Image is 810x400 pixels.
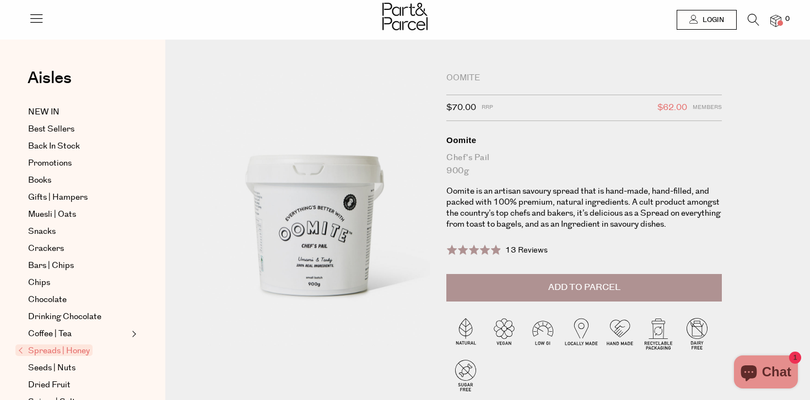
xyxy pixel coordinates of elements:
[18,344,128,358] a: Spreads | Honey
[482,101,493,115] span: RRP
[28,276,50,289] span: Chips
[15,344,93,356] span: Spreads | Honey
[700,15,724,25] span: Login
[639,314,678,353] img: P_P-ICONS-Live_Bec_V11_Recyclable_Packaging.svg
[505,245,548,256] span: 13 Reviews
[446,101,476,115] span: $70.00
[28,208,76,221] span: Muesli | Oats
[562,314,601,353] img: P_P-ICONS-Live_Bec_V11_Locally_Made_2.svg
[28,310,101,324] span: Drinking Chocolate
[28,293,67,306] span: Chocolate
[446,135,722,146] div: Oomite
[446,186,722,230] p: Oomite is an artisan savoury spread that is hand-made, hand-filled, and packed with 100% premium,...
[28,327,72,341] span: Coffee | Tea
[446,73,722,84] div: Oomite
[28,174,51,187] span: Books
[28,242,64,255] span: Crackers
[28,191,88,204] span: Gifts | Hampers
[28,140,80,153] span: Back In Stock
[28,310,128,324] a: Drinking Chocolate
[678,314,716,353] img: P_P-ICONS-Live_Bec_V11_Dairy_Free.svg
[28,106,60,119] span: NEW IN
[693,101,722,115] span: Members
[657,101,687,115] span: $62.00
[28,208,128,221] a: Muesli | Oats
[28,225,128,238] a: Snacks
[548,281,620,294] span: Add to Parcel
[28,157,72,170] span: Promotions
[28,379,71,392] span: Dried Fruit
[28,191,128,204] a: Gifts | Hampers
[129,327,137,341] button: Expand/Collapse Coffee | Tea
[28,293,128,306] a: Chocolate
[446,274,722,302] button: Add to Parcel
[28,259,128,272] a: Bars | Chips
[28,123,74,136] span: Best Sellers
[446,314,485,353] img: P_P-ICONS-Live_Bec_V11_Natural.svg
[485,314,523,353] img: P_P-ICONS-Live_Bec_V11_Vegan.svg
[523,314,562,353] img: P_P-ICONS-Live_Bec_V11_Low_Gi.svg
[28,174,128,187] a: Books
[28,361,75,375] span: Seeds | Nuts
[770,15,781,26] a: 0
[28,379,128,392] a: Dried Fruit
[28,66,72,90] span: Aisles
[28,70,72,97] a: Aisles
[28,242,128,255] a: Crackers
[28,361,128,375] a: Seeds | Nuts
[731,355,801,391] inbox-online-store-chat: Shopify online store chat
[28,123,128,136] a: Best Sellers
[382,3,428,30] img: Part&Parcel
[28,259,74,272] span: Bars | Chips
[446,151,722,178] div: Chef's Pail 900g
[28,140,128,153] a: Back In Stock
[677,10,737,30] a: Login
[601,314,639,353] img: P_P-ICONS-Live_Bec_V11_Handmade.svg
[28,327,128,341] a: Coffee | Tea
[782,14,792,24] span: 0
[198,73,430,346] img: Oomite
[28,106,128,119] a: NEW IN
[446,356,485,394] img: P_P-ICONS-Live_Bec_V11_Sugar_Free.svg
[28,225,56,238] span: Snacks
[28,157,128,170] a: Promotions
[28,276,128,289] a: Chips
